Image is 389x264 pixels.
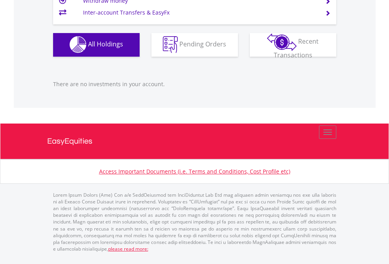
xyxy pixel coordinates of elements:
a: Access Important Documents (i.e. Terms and Conditions, Cost Profile etc) [99,168,290,175]
span: All Holdings [88,40,123,48]
span: Recent Transactions [274,37,319,59]
img: pending_instructions-wht.png [163,36,178,53]
a: EasyEquities [47,124,342,159]
button: All Holdings [53,33,140,57]
a: please read more: [108,246,148,252]
img: holdings-wht.png [70,36,87,53]
td: Inter-account Transfers & EasyFx [83,7,315,18]
span: Pending Orders [179,40,226,48]
img: transactions-zar-wht.png [267,33,297,51]
button: Recent Transactions [250,33,336,57]
button: Pending Orders [151,33,238,57]
p: There are no investments in your account. [53,80,336,88]
p: Lorem Ipsum Dolors (Ame) Con a/e SeddOeiusmod tem InciDiduntut Lab Etd mag aliquaen admin veniamq... [53,192,336,252]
